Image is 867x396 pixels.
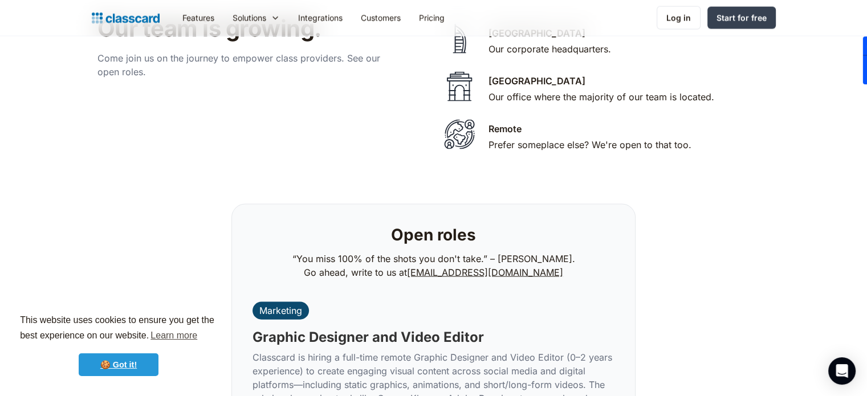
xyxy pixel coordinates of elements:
a: Log in [657,6,701,30]
div: [GEOGRAPHIC_DATA] [489,74,585,88]
div: Solutions [233,12,266,24]
span: This website uses cookies to ensure you get the best experience on our website. [20,313,217,344]
a: dismiss cookie message [79,353,158,376]
a: Features [173,5,223,31]
div: Open Intercom Messenger [828,357,856,385]
a: Pricing [410,5,454,31]
div: Marketing [259,305,302,316]
a: Integrations [289,5,352,31]
div: Start for free [717,12,767,24]
div: Our corporate headquarters. [489,42,611,56]
div: Remote [489,122,522,136]
h2: Open roles [391,225,476,245]
h3: Graphic Designer and Video Editor [253,329,484,346]
a: [EMAIL_ADDRESS][DOMAIN_NAME] [407,267,563,278]
div: cookieconsent [9,303,228,387]
div: Solutions [223,5,289,31]
div: Log in [666,12,691,24]
p: Come join us on the journey to empower class providers. See our open roles. [97,51,394,79]
div: Our office where the majority of our team is located. [489,90,714,104]
a: Customers [352,5,410,31]
p: “You miss 100% of the shots you don't take.” – [PERSON_NAME]. Go ahead, write to us at [292,252,575,279]
a: Start for free [707,7,776,29]
a: learn more about cookies [149,327,199,344]
a: home [92,10,160,26]
div: Prefer someplace else? We're open to that too. [489,138,691,152]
